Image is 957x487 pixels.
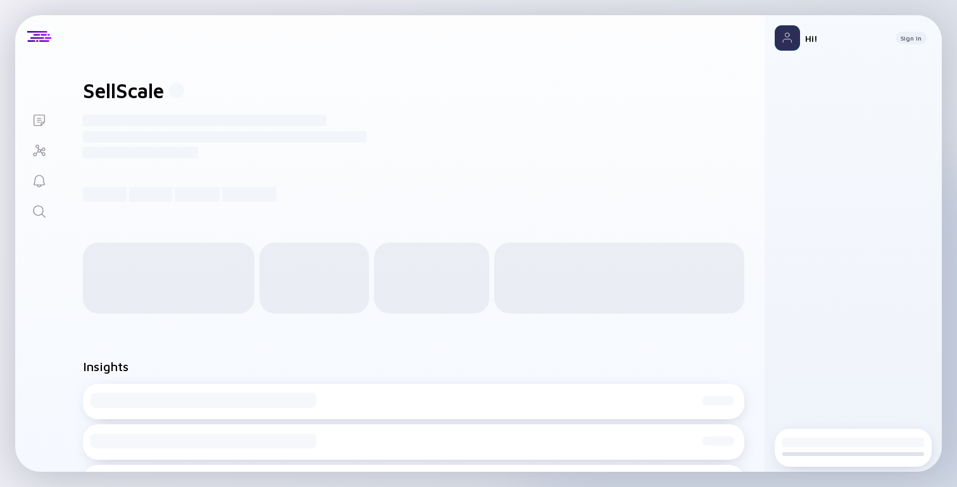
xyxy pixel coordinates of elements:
a: Investor Map [15,134,63,165]
h1: SellScale [83,79,164,103]
a: Lists [15,104,63,134]
h2: Insights [83,359,128,374]
div: Hi! [805,33,885,44]
button: Sign In [896,32,927,44]
img: Profile Picture [775,25,800,51]
a: Reminders [15,165,63,195]
a: Search [15,195,63,225]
